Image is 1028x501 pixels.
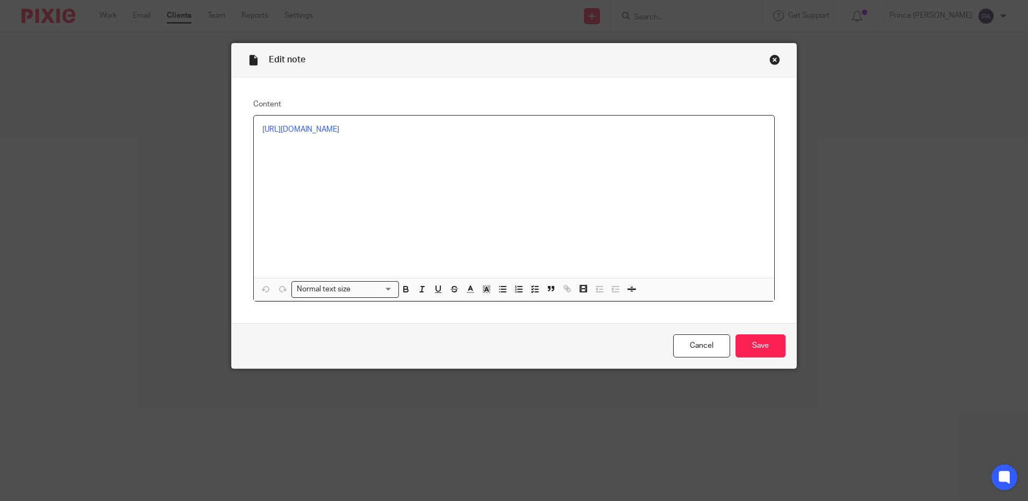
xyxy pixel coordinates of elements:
[262,126,339,133] a: [URL][DOMAIN_NAME]
[253,99,775,110] label: Content
[294,284,353,295] span: Normal text size
[673,334,730,357] a: Cancel
[769,54,780,65] div: Close this dialog window
[269,55,305,64] span: Edit note
[291,281,399,298] div: Search for option
[736,334,786,357] input: Save
[354,284,392,295] input: Search for option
